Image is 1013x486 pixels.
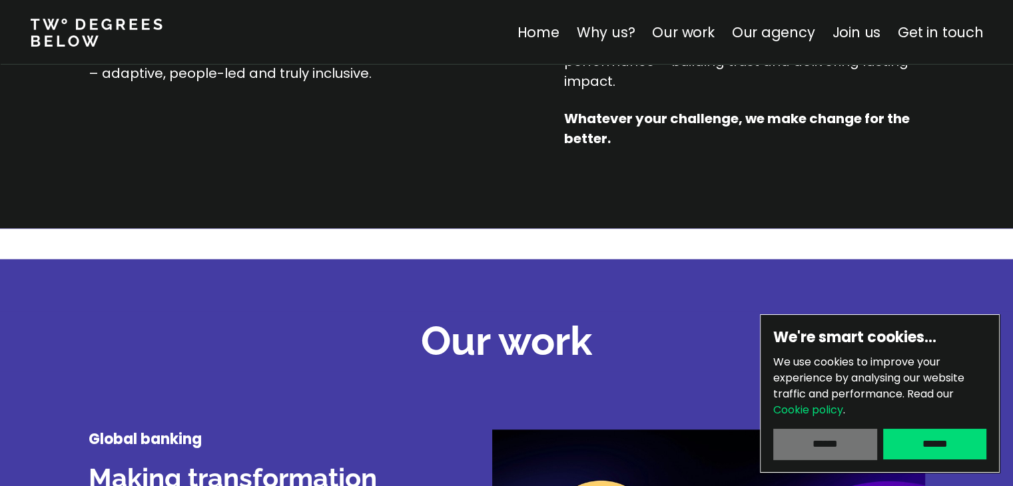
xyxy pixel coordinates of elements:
a: Home [517,23,559,42]
strong: Whatever your challenge, we make change for the better. [564,109,912,148]
h6: We're smart cookies… [773,328,986,348]
h2: Our work [421,314,592,368]
span: Read our . [773,386,954,417]
a: Our work [652,23,714,42]
a: Get in touch [898,23,983,42]
a: Our agency [731,23,815,42]
h4: Global banking [89,429,395,449]
a: Join us [832,23,880,42]
a: Cookie policy [773,402,843,417]
p: We use cookies to improve your experience by analysing our website traffic and performance. [773,354,986,418]
a: Why us? [576,23,635,42]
